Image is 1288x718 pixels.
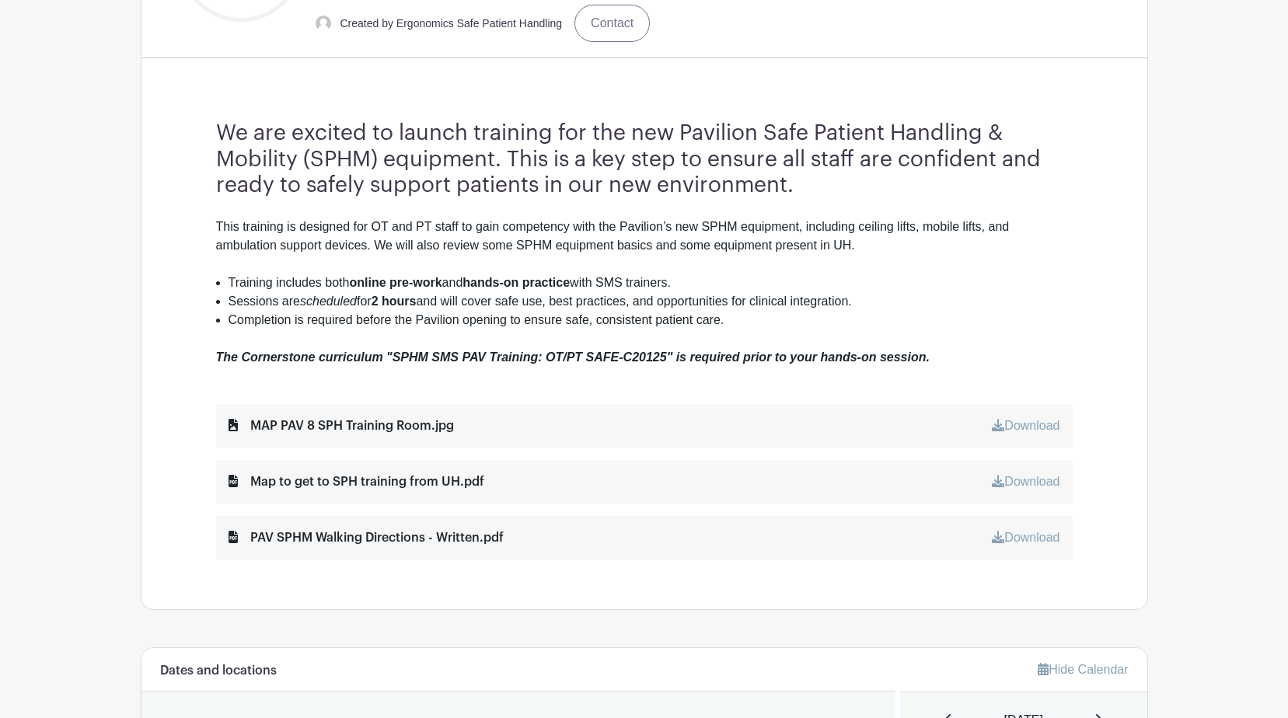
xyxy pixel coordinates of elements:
[216,120,1073,199] h3: We are excited to launch training for the new Pavilion Safe Patient Handling & Mobility (SPHM) eq...
[462,276,570,289] strong: hands-on practice
[349,276,442,289] strong: online pre-work
[216,218,1073,274] div: This training is designed for OT and PT staff to gain competency with the Pavilion’s new SPHM equ...
[992,531,1059,544] a: Download
[216,350,930,364] em: The Cornerstone curriculum "SPHM SMS PAV Training: OT/PT SAFE-C20125" is required prior to your h...
[1038,663,1128,676] a: Hide Calendar
[372,295,417,308] strong: 2 hours
[300,295,357,308] em: scheduled
[229,417,454,435] div: MAP PAV 8 SPH Training Room.jpg
[229,311,1073,329] li: Completion is required before the Pavilion opening to ensure safe, consistent patient care.
[229,292,1073,311] li: Sessions are for and will cover safe use, best practices, and opportunities for clinical integrat...
[229,274,1073,292] li: Training includes both and with SMS trainers.
[229,528,504,547] div: PAV SPHM Walking Directions - Written.pdf
[992,419,1059,432] a: Download
[229,472,484,491] div: Map to get to SPH training from UH.pdf
[992,475,1059,488] a: Download
[160,664,277,678] h6: Dates and locations
[316,16,331,31] img: default-ce2991bfa6775e67f084385cd625a349d9dcbb7a52a09fb2fda1e96e2d18dcdb.png
[340,17,563,30] small: Created by Ergonomics Safe Patient Handling
[574,5,650,42] a: Contact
